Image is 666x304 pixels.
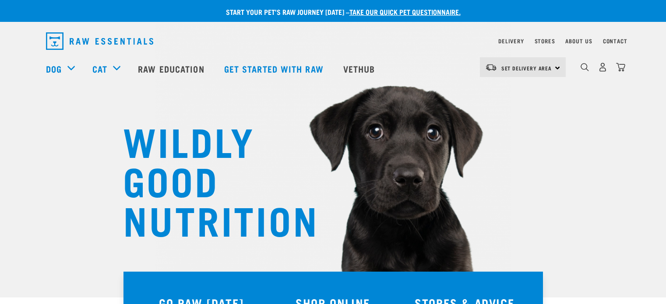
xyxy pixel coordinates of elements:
a: Get started with Raw [215,51,335,86]
h1: WILDLY GOOD NUTRITION [123,120,298,238]
a: take our quick pet questionnaire. [349,10,461,14]
img: user.png [598,63,607,72]
a: Cat [92,62,107,75]
img: home-icon-1@2x.png [581,63,589,71]
a: Contact [603,39,627,42]
a: About Us [565,39,592,42]
a: Vethub [335,51,386,86]
a: Delivery [498,39,524,42]
img: van-moving.png [485,63,497,71]
a: Dog [46,62,62,75]
img: home-icon@2x.png [616,63,625,72]
span: Set Delivery Area [501,66,552,70]
a: Raw Education [129,51,215,86]
a: Stores [535,39,555,42]
nav: dropdown navigation [39,29,627,53]
img: Raw Essentials Logo [46,32,153,50]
